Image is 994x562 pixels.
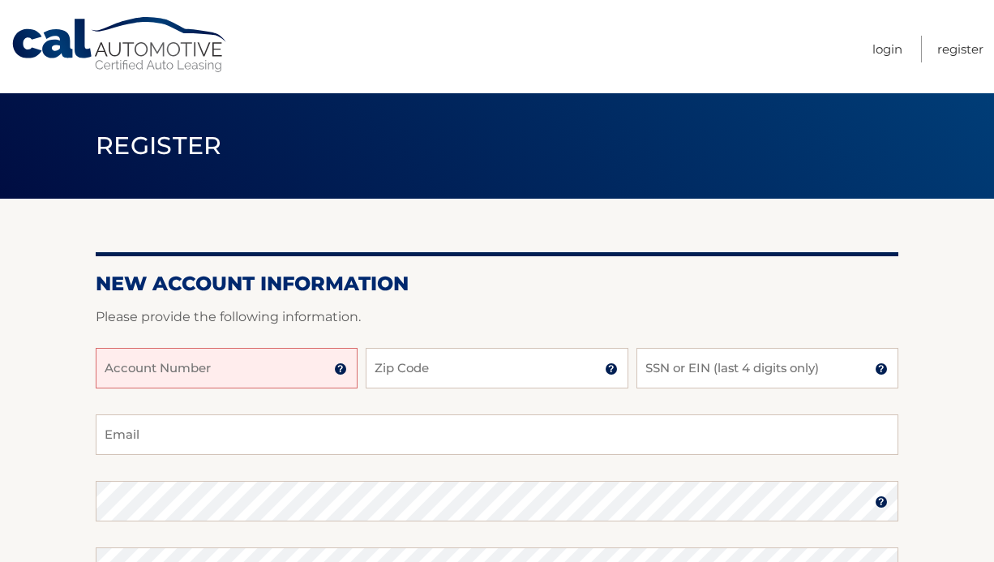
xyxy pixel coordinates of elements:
img: tooltip.svg [334,363,347,375]
a: Login [872,36,902,62]
h2: New Account Information [96,272,898,296]
p: Please provide the following information. [96,306,898,328]
a: Cal Automotive [11,16,229,74]
span: Register [96,131,222,161]
img: tooltip.svg [605,363,618,375]
input: Zip Code [366,348,628,388]
input: SSN or EIN (last 4 digits only) [636,348,898,388]
img: tooltip.svg [875,363,888,375]
input: Account Number [96,348,358,388]
a: Register [937,36,983,62]
img: tooltip.svg [875,496,888,508]
input: Email [96,414,898,455]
